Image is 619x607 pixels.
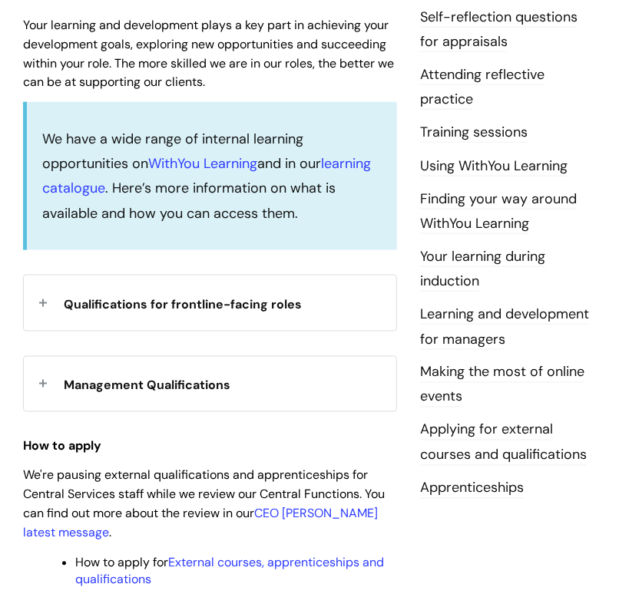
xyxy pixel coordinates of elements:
a: Using WithYou Learning [420,157,568,176]
span: We're pausing external qualifications and apprenticeships for Central Services staff while we rev... [23,467,385,540]
a: Finding your way around WithYou Learning [420,190,577,234]
a: CEO [PERSON_NAME] latest message [23,506,378,541]
span: Management Qualifications [64,378,230,394]
a: External courses, apprenticeships and qualifications [75,555,384,588]
span: Your learning and development plays a key part in achieving your development goals, exploring new... [23,17,394,90]
a: Apprenticeships [420,479,524,499]
a: Self-reflection questions for appraisals [420,8,578,52]
strong: How to apply [23,438,101,454]
a: Your learning during induction [420,247,545,292]
a: Training sessions [420,123,528,143]
a: Applying for external courses and qualifications [420,421,587,465]
a: WithYou Learning [148,154,257,173]
a: Learning and development for managers [420,305,589,349]
p: We have a wide range of internal learning opportunities on and in our . Here’s more information o... [42,127,382,226]
span: Qualifications for frontline-facing roles [64,296,302,312]
a: Attending reflective practice [420,65,545,110]
a: Making the most of online events [420,363,584,407]
span: How to apply for [75,555,384,588]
